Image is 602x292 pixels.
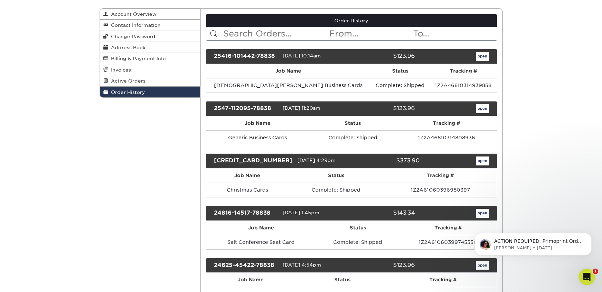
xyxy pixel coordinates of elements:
th: Status [295,273,389,287]
th: Status [309,116,397,130]
iframe: Intercom notifications message [464,190,602,267]
span: [DATE] 10:14am [283,53,321,58]
th: Job Name [206,116,309,130]
input: To... [412,27,497,40]
div: 24816-14517-78838 [209,209,283,218]
div: $373.90 [356,156,425,165]
a: open [476,156,489,165]
td: [DEMOGRAPHIC_DATA][PERSON_NAME] Business Cards [206,78,370,93]
span: Order History [108,89,145,95]
a: Order History [100,87,201,97]
a: Account Overview [100,9,201,20]
a: Order History [206,14,497,27]
div: $123.96 [346,261,420,270]
th: Job Name [206,169,288,183]
th: Job Name [206,273,295,287]
td: Complete: Shipped [288,183,384,197]
a: open [476,104,489,113]
th: Tracking # [430,64,497,78]
td: 1Z2A46810314939858 [430,78,497,93]
div: message notification from Avery, 40w ago. ACTION REQUIRED: Primoprint Order 241211-42976-78838 Go... [10,43,127,66]
td: Complete: Shipped [316,235,399,249]
th: Status [370,64,429,78]
th: Tracking # [399,221,497,235]
span: 1 [593,269,598,274]
img: Profile image for Avery [16,50,27,61]
input: From... [328,27,412,40]
input: Search Orders... [223,27,328,40]
a: Active Orders [100,75,201,86]
a: Change Password [100,31,201,42]
th: Job Name [206,64,370,78]
div: 2547-112095-78838 [209,104,283,113]
p: Message from Avery, sent 40w ago [30,55,119,62]
td: 1Z2A46810314808936 [396,130,497,145]
td: 1Z2A61060399745350 [399,235,497,249]
td: Christmas Cards [206,183,288,197]
div: 25416-101442-78838 [209,52,283,61]
span: [DATE] 4:54pm [283,262,321,268]
th: Tracking # [384,169,497,183]
th: Status [316,221,399,235]
a: open [476,52,489,61]
a: Contact Information [100,20,201,31]
td: Complete: Shipped [309,130,397,145]
p: ACTION REQUIRED: Primoprint Order [CREDIT_CARD_NUMBER] Good morning [PERSON_NAME], Thank you for ... [30,48,119,55]
span: Billing & Payment Info [108,56,166,61]
span: Active Orders [108,78,145,84]
div: $123.96 [346,52,420,61]
a: Address Book [100,42,201,53]
div: [CREDIT_CARD_NUMBER] [209,156,297,165]
th: Tracking # [396,116,497,130]
span: Account Overview [108,11,156,17]
span: [DATE] 1:45pm [283,210,319,215]
iframe: Intercom live chat [579,269,595,285]
span: Invoices [108,67,131,73]
span: Change Password [108,34,155,39]
span: Contact Information [108,22,161,28]
td: Salt Conference Seat Card [206,235,316,249]
span: [DATE] 4:29pm [297,158,336,163]
div: 24625-45422-78838 [209,261,283,270]
div: $143.34 [346,209,420,218]
a: Billing & Payment Info [100,53,201,64]
span: [DATE] 11:20am [283,105,320,111]
span: Address Book [108,45,145,50]
th: Job Name [206,221,316,235]
td: 1Z2A61060396980397 [384,183,497,197]
td: Generic Business Cards [206,130,309,145]
a: Invoices [100,64,201,75]
th: Status [288,169,384,183]
th: Tracking # [389,273,497,287]
td: Complete: Shipped [370,78,429,93]
div: $123.96 [346,104,420,113]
